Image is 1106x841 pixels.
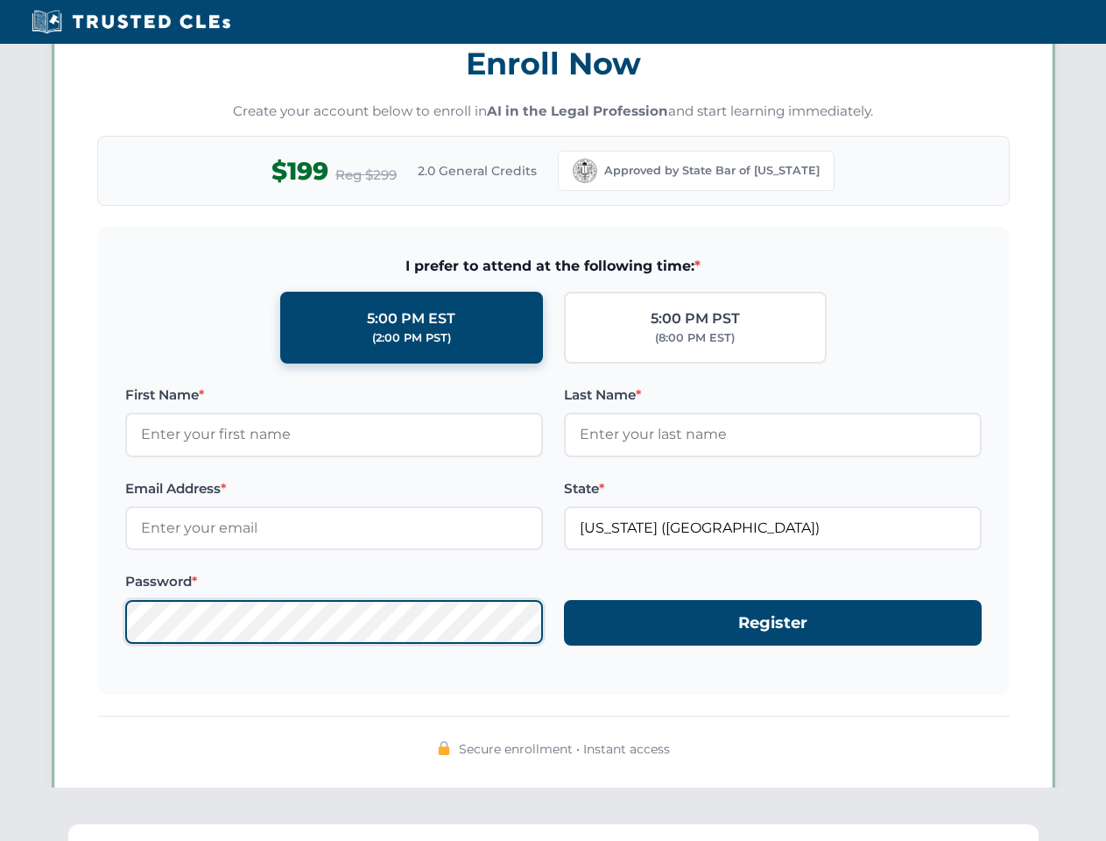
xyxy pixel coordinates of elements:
div: 5:00 PM PST [651,307,740,330]
input: Enter your last name [564,413,982,456]
span: Approved by State Bar of [US_STATE] [604,162,820,180]
p: Create your account below to enroll in and start learning immediately. [97,102,1010,122]
span: I prefer to attend at the following time: [125,255,982,278]
h3: Enroll Now [97,36,1010,91]
div: 5:00 PM EST [367,307,455,330]
label: Password [125,571,543,592]
label: Last Name [564,385,982,406]
span: $199 [271,152,328,191]
img: California Bar [573,159,597,183]
span: Secure enrollment • Instant access [459,739,670,759]
label: State [564,478,982,499]
label: Email Address [125,478,543,499]
img: Trusted CLEs [26,9,236,35]
button: Register [564,600,982,647]
label: First Name [125,385,543,406]
div: (8:00 PM EST) [655,329,735,347]
input: Enter your first name [125,413,543,456]
input: California (CA) [564,506,982,550]
input: Enter your email [125,506,543,550]
div: (2:00 PM PST) [372,329,451,347]
img: 🔒 [437,741,451,755]
strong: AI in the Legal Profession [487,102,668,119]
span: Reg $299 [335,165,397,186]
span: 2.0 General Credits [418,161,537,180]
